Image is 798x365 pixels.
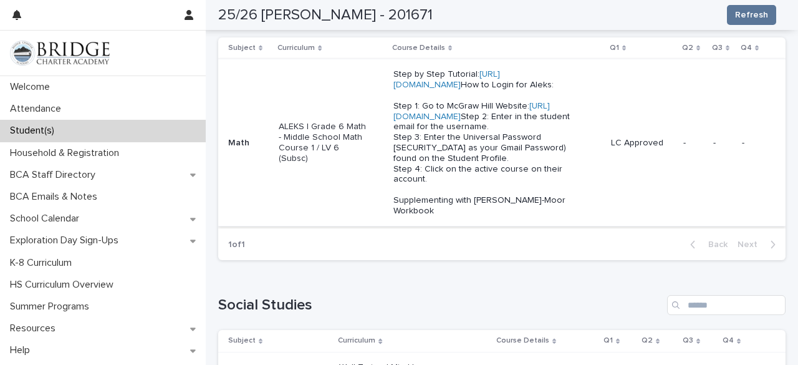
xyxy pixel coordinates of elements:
span: Next [738,240,765,249]
a: [URL][DOMAIN_NAME] [393,102,550,121]
p: - [683,138,703,148]
p: 1 of 1 [218,230,255,260]
p: HS Curriculum Overview [5,279,123,291]
p: Attendance [5,103,71,115]
button: Next [733,239,786,250]
p: Step by Step Tutorial: How to Login for Aleks: Step 1: Go to McGraw Hill Website: Step 2: Enter i... [393,69,572,216]
p: Curriculum [277,41,315,55]
p: Household & Registration [5,147,129,159]
p: Q2 [642,334,653,348]
span: Refresh [735,9,768,21]
p: Exploration Day Sign-Ups [5,235,128,246]
p: - [713,138,733,148]
button: Back [680,239,733,250]
p: BCA Staff Directory [5,169,105,181]
img: V1C1m3IdTEidaUdm9Hs0 [10,41,110,66]
p: Q2 [682,41,693,55]
p: ALEKS | Grade 6 Math - Middle School Math Course 1 / LV 6 (Subsc) [279,122,368,163]
h2: 25/26 [PERSON_NAME] - 201671 [218,6,433,24]
p: Subject [228,334,256,348]
p: Course Details [496,334,549,348]
span: Back [701,240,728,249]
p: Q1 [610,41,619,55]
p: School Calendar [5,213,89,225]
p: Q1 [603,334,613,348]
p: Q4 [723,334,734,348]
p: Resources [5,323,65,334]
p: Subject [228,41,256,55]
button: Refresh [727,5,776,25]
tr: MathALEKS | Grade 6 Math - Middle School Math Course 1 / LV 6 (Subsc)Step by Step Tutorial:[URL][... [218,59,786,226]
p: Q3 [683,334,693,348]
h1: Social Studies [218,296,662,314]
p: Welcome [5,81,60,93]
p: Curriculum [338,334,375,348]
p: - [742,138,766,148]
p: Q3 [712,41,723,55]
p: LC Approved [611,138,673,148]
p: BCA Emails & Notes [5,191,107,203]
p: Q4 [741,41,752,55]
p: Summer Programs [5,301,99,313]
p: Math [228,138,269,148]
p: Help [5,344,40,356]
p: Course Details [392,41,445,55]
p: Student(s) [5,125,64,137]
input: Search [667,295,786,315]
p: K-8 Curriculum [5,257,82,269]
